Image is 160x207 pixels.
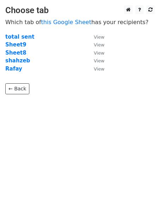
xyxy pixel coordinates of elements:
a: Sheet9 [5,41,26,48]
a: shahzeb [5,57,30,64]
a: Rafay [5,66,22,72]
a: ← Back [5,83,29,94]
a: View [87,66,104,72]
h3: Choose tab [5,5,155,16]
small: View [94,34,104,40]
p: Which tab of has your recipients? [5,18,155,26]
a: View [87,57,104,64]
a: total sent [5,34,34,40]
small: View [94,50,104,56]
a: this Google Sheet [41,19,91,26]
a: View [87,50,104,56]
small: View [94,42,104,47]
a: View [87,41,104,48]
a: Sheet8 [5,50,26,56]
small: View [94,66,104,72]
a: View [87,34,104,40]
small: View [94,58,104,63]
